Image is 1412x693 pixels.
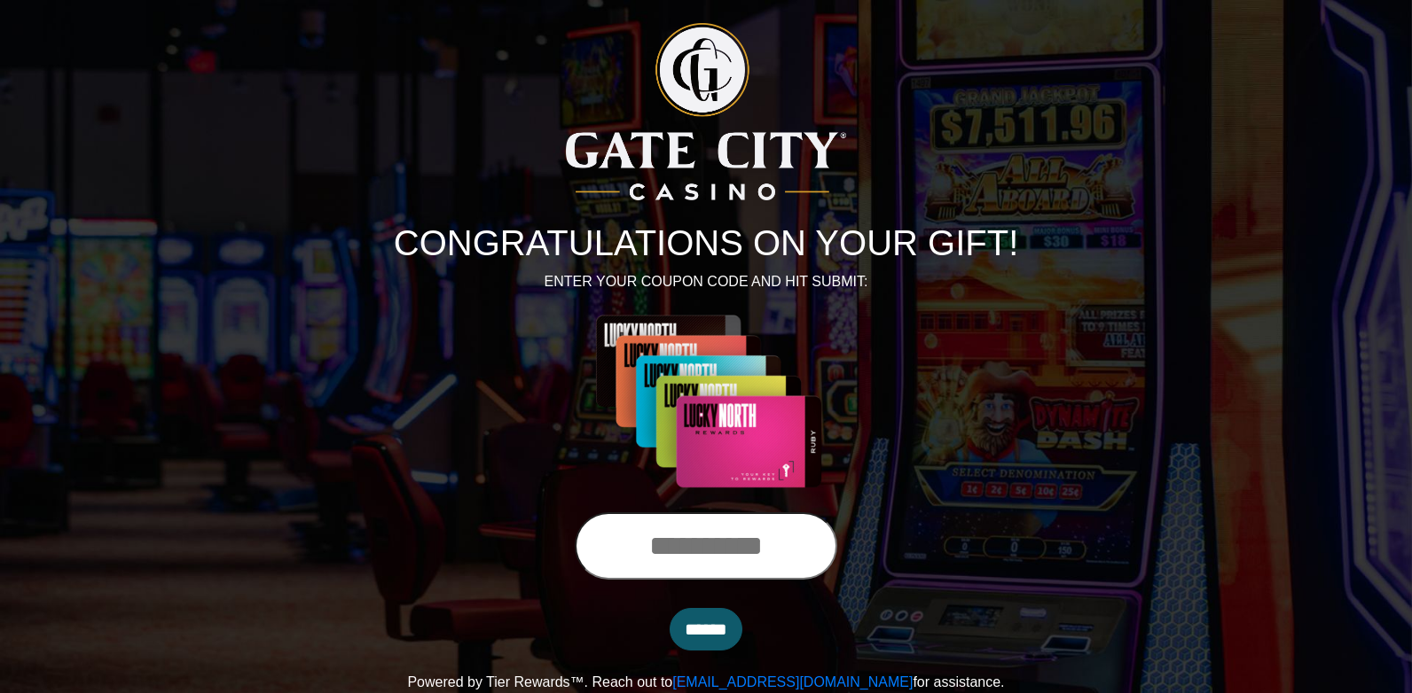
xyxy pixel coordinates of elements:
[407,674,1004,689] span: Powered by Tier Rewards™. Reach out to for assistance.
[214,271,1198,292] p: ENTER YOUR COUPON CODE AND HIT SUBMIT:
[566,23,846,200] img: Logo
[672,674,913,689] a: [EMAIL_ADDRESS][DOMAIN_NAME]
[214,222,1198,264] h1: CONGRATULATIONS ON YOUR GIFT!
[548,314,864,491] img: Center Image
